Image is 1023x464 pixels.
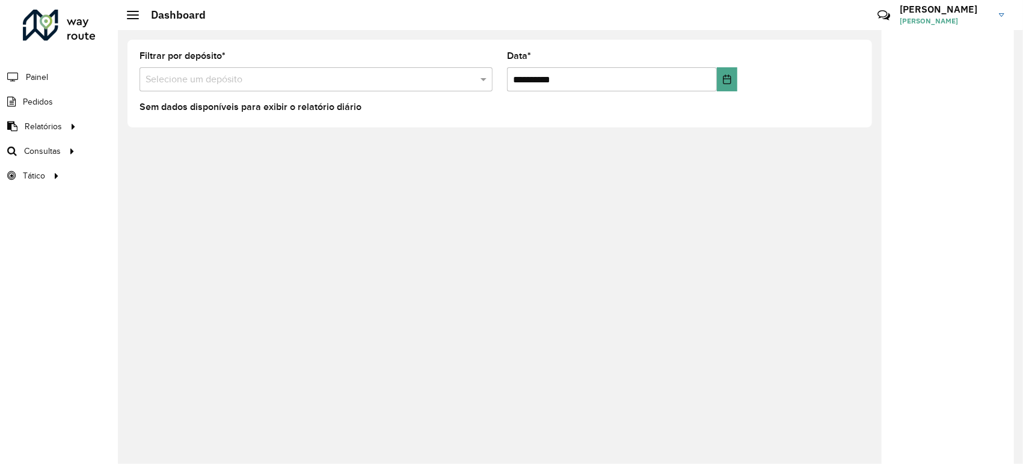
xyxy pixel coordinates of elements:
[507,49,531,63] label: Data
[26,71,48,84] span: Painel
[140,49,226,63] label: Filtrar por depósito
[900,4,990,15] h3: [PERSON_NAME]
[23,169,45,182] span: Tático
[717,67,737,91] button: Choose Date
[139,8,206,22] h2: Dashboard
[25,120,62,133] span: Relatórios
[900,16,990,26] span: [PERSON_NAME]
[23,96,53,108] span: Pedidos
[24,145,61,157] span: Consultas
[140,100,361,114] label: Sem dados disponíveis para exibir o relatório diário
[871,2,897,28] a: Contato Rápido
